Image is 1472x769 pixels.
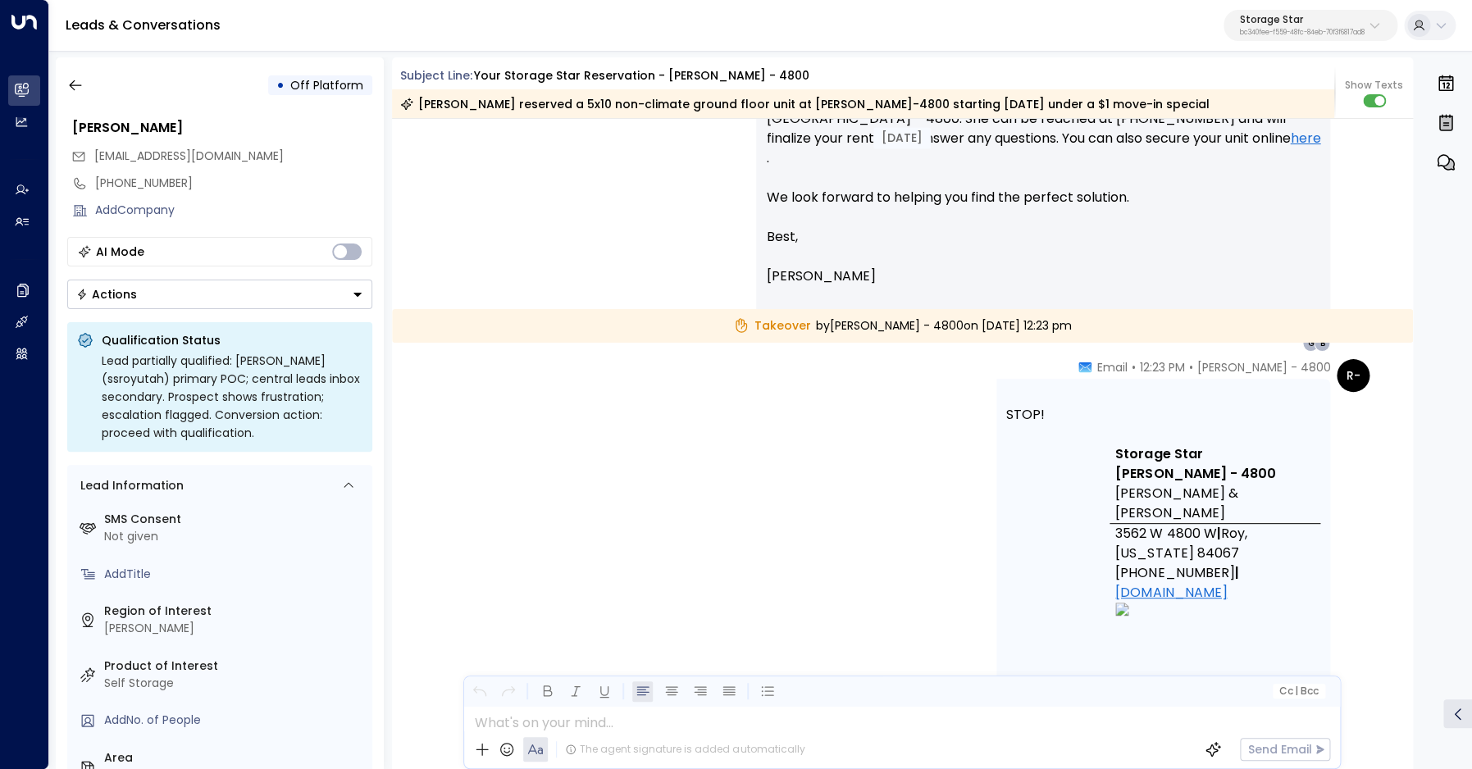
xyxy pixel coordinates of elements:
[400,96,1210,112] div: [PERSON_NAME] reserved a 5x10 non-climate ground floor unit at [PERSON_NAME]-4800 starting [DATE]...
[1240,30,1365,36] p: bc340fee-f559-48fc-84eb-70f3f6817ad8
[1196,359,1330,375] span: [PERSON_NAME] - 4800
[1115,444,1275,483] b: Storage Star [PERSON_NAME] - 4800
[1115,583,1227,603] a: [DOMAIN_NAME]
[72,118,372,138] div: [PERSON_NAME]
[1240,15,1365,25] p: Storage Star
[400,67,472,84] span: Subject Line:
[474,67,809,84] div: Your Storage Star Reservation - [PERSON_NAME] - 4800
[104,566,366,583] div: AddTitle
[104,675,366,692] div: Self Storage
[1273,684,1325,699] button: Cc|Bcc
[66,16,221,34] a: Leads & Conversations
[469,681,490,702] button: Undo
[392,309,1414,343] div: by [PERSON_NAME] - 4800 on [DATE] 12:23 pm
[1337,359,1369,392] div: R-
[104,620,366,637] div: [PERSON_NAME]
[104,603,366,620] label: Region of Interest
[276,71,285,100] div: •
[1115,563,1315,603] div: [PHONE_NUMBER]
[95,202,372,219] div: AddCompany
[75,477,184,494] div: Lead Information
[104,528,366,545] div: Not given
[1115,603,1132,619] img: A yellow circle with a white letter f in it AI-generated content may be incorrect.
[104,712,366,729] div: AddNo. of People
[1302,335,1319,352] div: G
[94,148,284,165] span: Graysonsmama0807@gmail.com
[1345,78,1403,93] span: Show Texts
[67,280,372,309] button: Actions
[1096,359,1127,375] span: Email
[104,511,366,528] label: SMS Consent
[1006,405,1320,425] div: STOP!
[1115,484,1315,523] div: [PERSON_NAME] & [PERSON_NAME]
[1131,359,1135,375] span: •
[766,227,797,247] span: Best,
[498,681,518,702] button: Redo
[104,658,366,675] label: Product of Interest
[1234,563,1238,582] b: |
[1295,685,1298,697] span: |
[1279,685,1319,697] span: Cc Bcc
[96,243,144,260] div: AI Mode
[95,175,372,192] div: [PHONE_NUMBER]
[94,148,284,164] span: [EMAIL_ADDRESS][DOMAIN_NAME]
[733,317,811,334] span: Takeover
[1115,603,1132,619] a: Original URL: https://www.storagestar.com/. Click or tap if you trust this link.
[102,352,362,442] div: Lead partially qualified: [PERSON_NAME] (ssroyutah) primary POC; central leads inbox secondary. P...
[67,280,372,309] div: Button group with a nested menu
[104,749,366,767] label: Area
[1224,10,1397,41] button: Storage Starbc340fee-f559-48fc-84eb-70f3f6817ad8
[76,287,137,302] div: Actions
[290,77,363,93] span: Off Platform
[873,127,931,148] div: [DATE]
[102,332,362,348] p: Qualification Status
[1188,359,1192,375] span: •
[766,266,875,286] span: [PERSON_NAME]
[1115,524,1315,563] div: 3562 W 4800 W Roy, [US_STATE] 84067
[1139,359,1184,375] span: 12:23 PM
[565,742,804,757] div: The agent signature is added automatically
[1314,335,1330,352] div: B
[1216,524,1220,543] b: |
